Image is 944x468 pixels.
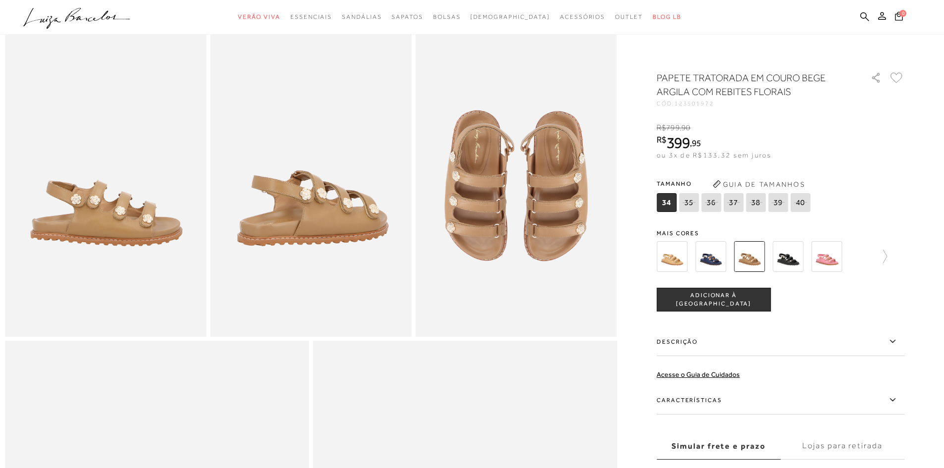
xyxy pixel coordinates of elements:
[657,291,770,309] span: ADICIONAR À [GEOGRAPHIC_DATA]
[657,433,780,460] label: Simular frete e prazo
[692,138,701,148] span: 95
[290,13,332,20] span: Essenciais
[657,241,687,272] img: PAPETE EM COURO AREIA COM APLICAÇÕES DOURADAS
[391,13,423,20] span: Sapatos
[695,241,726,272] img: PAPETE EM COURO AZUL NAVAL COM APLICAÇÕES DOURADAS
[342,13,382,20] span: Sandálias
[780,433,904,460] label: Lojas para retirada
[657,151,771,159] span: ou 3x de R$133,32 sem juros
[666,134,690,152] span: 399
[470,13,550,20] span: [DEMOGRAPHIC_DATA]
[811,241,842,272] img: PAPETE TRATORADA EM COURO ROSA CEREJEIRA COM REBITES FLORAIS
[416,35,617,336] img: image
[433,8,461,26] a: categoryNavScreenReaderText
[679,193,699,212] span: 35
[681,123,690,132] span: 90
[657,230,904,236] span: Mais cores
[680,123,691,132] i: ,
[615,13,643,20] span: Outlet
[674,100,714,107] span: 123501972
[657,176,813,191] span: Tamanho
[470,8,550,26] a: noSubCategoriesText
[734,241,765,272] img: PAPETE TRATORADA EM COURO BEGE ARGILA COM REBITES FLORAIS
[342,8,382,26] a: categoryNavScreenReaderText
[653,13,681,20] span: BLOG LB
[238,8,280,26] a: categoryNavScreenReaderText
[657,123,666,132] i: R$
[657,327,904,356] label: Descrição
[701,193,721,212] span: 36
[746,193,766,212] span: 38
[210,35,411,336] img: image
[238,13,280,20] span: Verão Viva
[657,288,771,312] button: ADICIONAR À [GEOGRAPHIC_DATA]
[657,101,855,106] div: CÓD:
[899,10,906,17] span: 0
[657,71,842,99] h1: PAPETE TRATORADA EM COURO BEGE ARGILA COM REBITES FLORAIS
[690,139,701,148] i: ,
[653,8,681,26] a: BLOG LB
[657,386,904,415] label: Características
[657,135,666,144] i: R$
[709,176,808,192] button: Guia de Tamanhos
[560,8,605,26] a: categoryNavScreenReaderText
[768,193,788,212] span: 39
[657,193,676,212] span: 34
[391,8,423,26] a: categoryNavScreenReaderText
[657,370,740,378] a: Acesse o Guia de Cuidados
[560,13,605,20] span: Acessórios
[723,193,743,212] span: 37
[5,35,206,336] img: image
[433,13,461,20] span: Bolsas
[666,123,679,132] span: 799
[290,8,332,26] a: categoryNavScreenReaderText
[615,8,643,26] a: categoryNavScreenReaderText
[773,241,803,272] img: PAPETE TRATORADA EM COURO PRETO COM REBITES FLORAIS
[892,11,906,24] button: 0
[790,193,810,212] span: 40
